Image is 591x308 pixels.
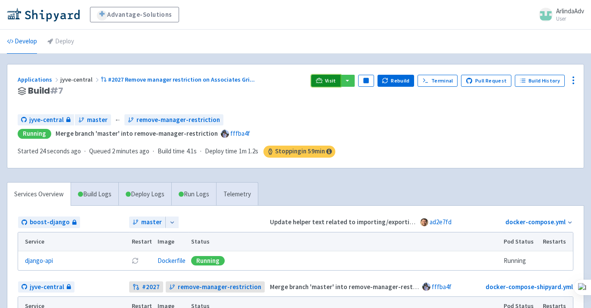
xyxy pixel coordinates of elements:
[311,75,340,87] a: Visit
[124,114,223,126] a: remove-manager-restriction
[7,30,37,54] a: Develop
[7,8,80,21] img: Shipyard logo
[18,217,80,228] a: boost-django
[188,232,501,251] th: Status
[28,86,63,96] span: Build
[18,146,335,158] div: · · ·
[18,129,51,139] div: Running
[141,217,162,227] span: master
[358,75,374,87] button: Pause
[515,75,565,87] a: Build History
[108,76,255,83] span: #2027 Remove manager restriction on Associates Gri ...
[60,76,101,83] span: jyve-central
[18,232,129,251] th: Service
[25,256,53,266] a: django-api
[486,283,573,291] a: docker-compose-shipyard.yml
[155,232,189,251] th: Image
[71,183,118,206] a: Build Logs
[90,7,179,22] a: Advantage-Solutions
[101,76,256,83] a: #2027 Remove manager restriction on Associates Gri...
[18,147,81,155] span: Started
[432,283,452,291] a: fffba4f
[29,115,64,125] span: jyve-central
[158,146,185,156] span: Build time
[534,8,584,21] a: ArlindaAdv User
[158,256,186,265] a: Dockerfile
[216,183,258,206] a: Telemetry
[418,75,458,87] a: Terminal
[540,232,573,251] th: Restarts
[230,129,250,137] a: fffba4f
[263,146,335,158] span: Stopping in 59 min
[87,115,108,125] span: master
[18,281,74,293] a: jyve-central
[7,183,71,206] a: Services Overview
[50,85,63,97] span: # 7
[75,114,111,126] a: master
[556,16,584,21] small: User
[56,129,218,137] strong: Merge branch 'master' into remove-manager-restriction
[501,251,540,270] td: Running
[377,75,415,87] button: Rebuild
[18,76,60,83] a: Applications
[136,115,220,125] span: remove-manager-restriction
[166,281,265,293] a: remove-manager-restriction
[132,257,139,264] button: Restart pod
[270,283,432,291] strong: Merge branch 'master' into remove-manager-restriction
[112,147,149,155] time: 2 minutes ago
[461,75,511,87] a: Pull Request
[129,217,165,228] a: master
[18,114,74,126] a: jyve-central
[205,146,237,156] span: Deploy time
[114,115,121,125] span: ←
[239,146,258,156] span: 1m 1.2s
[270,218,508,226] strong: Update helper text related to importing/exporting per-store cart numbers (#3935)
[178,282,261,292] span: remove-manager-restriction
[30,217,70,227] span: boost-django
[118,183,171,206] a: Deploy Logs
[89,147,149,155] span: Queued
[505,218,566,226] a: docker-compose.yml
[186,146,197,156] span: 4.1s
[430,218,452,226] a: ad2e7fd
[556,7,584,15] span: ArlindaAdv
[129,232,155,251] th: Restart
[30,282,64,292] span: jyve-central
[129,281,163,293] a: #2027
[325,77,336,84] span: Visit
[142,282,160,292] strong: # 2027
[47,30,74,54] a: Deploy
[191,256,225,265] div: Running
[171,183,216,206] a: Run Logs
[501,232,540,251] th: Pod Status
[40,147,81,155] time: 24 seconds ago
